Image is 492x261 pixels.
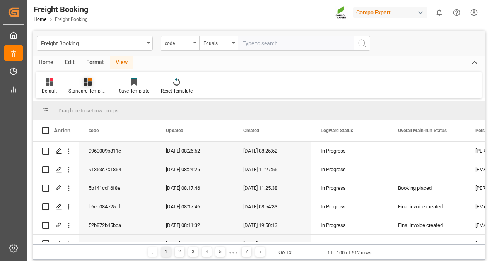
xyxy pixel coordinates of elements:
div: 1 [161,247,171,257]
div: In Progress [321,216,379,234]
div: 5b141cd16f8e [79,179,157,197]
div: In Progress [321,161,379,179]
span: Overall Main-run Status [398,128,447,133]
div: [DATE] 08:04:19 [157,235,234,253]
a: Home [34,17,46,22]
div: Reset Template [161,88,193,94]
div: Save Template [119,88,149,94]
div: Final invoice created [398,198,457,216]
div: 9960009b811e [79,142,157,160]
div: Format [80,56,110,69]
div: In Progress [321,235,379,253]
div: Home [33,56,59,69]
button: search button [354,36,370,51]
div: [DATE] 19:50:13 [234,216,311,234]
div: Press SPACE to select this row. [33,216,79,235]
div: 3 [188,247,198,257]
div: [DATE] 11:25:38 [234,179,311,197]
div: ● ● ● [229,249,237,255]
div: 7 [242,247,251,257]
div: Edit [59,56,80,69]
button: Compo Expert [353,5,430,20]
div: Action [54,127,70,134]
div: Final invoice created [398,216,457,234]
span: Logward Status [321,128,353,133]
button: open menu [37,36,153,51]
div: [DATE] 08:54:33 [234,197,311,216]
div: Press SPACE to select this row. [33,142,79,160]
div: In Progress [321,198,379,216]
div: 1 to 100 of 612 rows [327,249,372,257]
div: Booking placed [398,179,457,197]
div: Press SPACE to select this row. [33,235,79,253]
div: Compo Expert [353,7,427,18]
button: open menu [161,36,199,51]
span: code [89,128,99,133]
img: Screenshot%202023-09-29%20at%2010.02.21.png_1712312052.png [335,6,348,19]
div: [DATE] 11:27:56 [234,160,311,179]
div: [DATE] 08:25:52 [234,142,311,160]
button: show 0 new notifications [430,4,448,21]
div: In Progress [321,142,379,160]
div: [DATE] 08:17:46 [157,179,234,197]
div: [DATE] 08:17:46 [157,197,234,216]
div: Standard Templates [68,88,107,94]
span: Drag here to set row groups [58,108,119,113]
div: code [165,38,191,47]
div: Freight Booking [34,3,88,15]
div: Press SPACE to select this row. [33,197,79,216]
div: View [110,56,133,69]
div: [DATE] 08:11:32 [157,216,234,234]
div: b6ed084e25ef [79,197,157,216]
div: 5 [215,247,225,257]
div: [DATE] 08:26:52 [157,142,234,160]
input: Type to search [238,36,354,51]
span: Created [243,128,259,133]
button: Help Center [448,4,465,21]
div: Freight Booking [41,38,144,48]
div: [DATE] 08:24:25 [157,160,234,179]
div: [DATE] 08:02:06 [234,235,311,253]
div: Go To: [278,249,292,256]
div: Press SPACE to select this row. [33,179,79,197]
div: In Progress [321,179,379,197]
div: 2 [175,247,184,257]
div: 91353c7c1864 [79,160,157,179]
div: Default [42,88,57,94]
div: Press SPACE to select this row. [33,160,79,179]
div: Equals [203,38,230,47]
button: open menu [199,36,238,51]
div: 52b872b45bca [79,216,157,234]
span: Updated [166,128,183,133]
div: ef44ec74d91e [79,235,157,253]
div: 4 [202,247,212,257]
